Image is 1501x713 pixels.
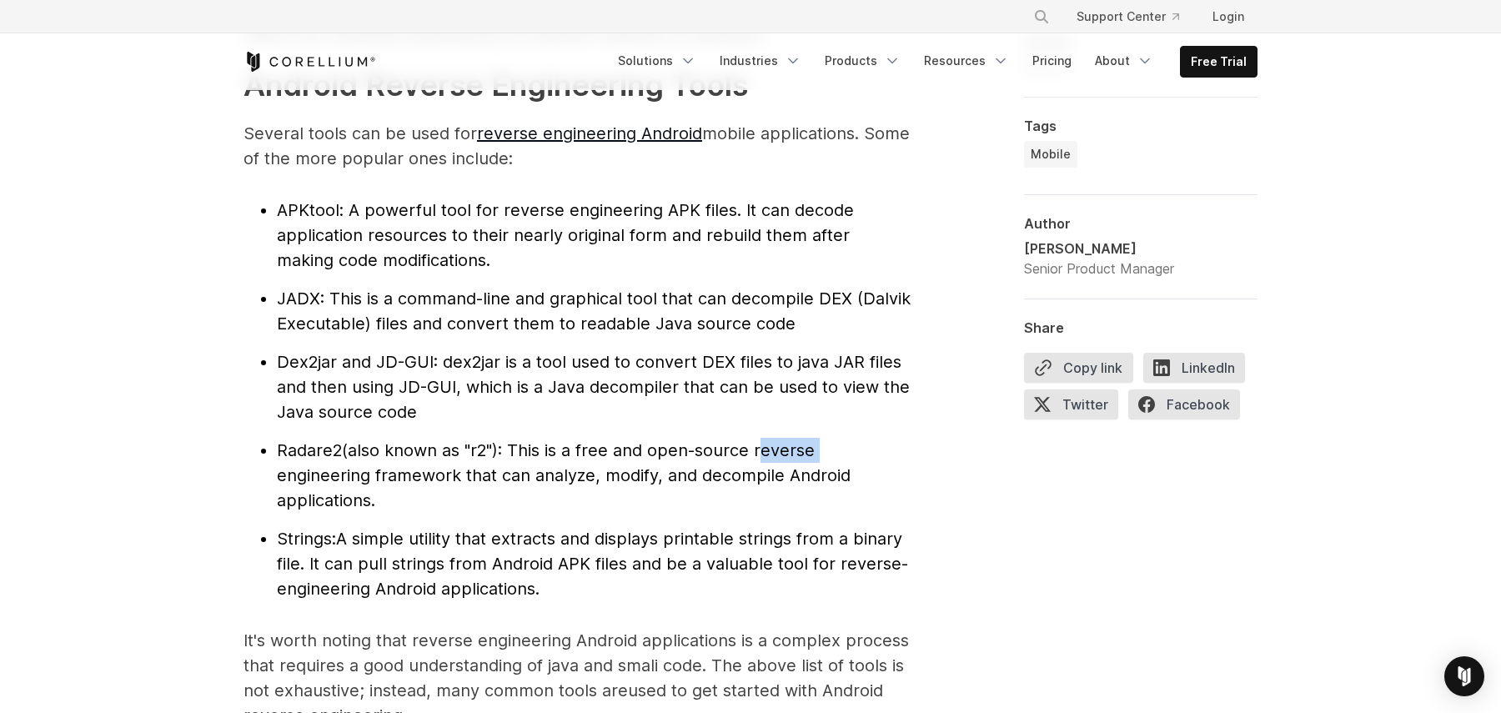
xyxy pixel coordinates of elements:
[277,289,320,309] span: JADX
[277,529,908,599] span: A simple utility that extracts and displays printable strings from a binary file. It can pull str...
[277,289,911,334] span: : This is a command-line and graphical tool that can decompile DEX (Dalvik Executable) files and ...
[914,46,1019,76] a: Resources
[1128,389,1240,419] span: Facebook
[1199,2,1258,32] a: Login
[1143,353,1255,389] a: LinkedIn
[1181,47,1257,77] a: Free Trial
[1024,389,1128,426] a: Twitter
[1013,2,1258,32] div: Navigation Menu
[243,67,748,103] strong: Android Reverse Engineering Tools
[277,529,336,549] span: Strings:
[608,46,706,76] a: Solutions
[710,46,811,76] a: Industries
[1024,389,1118,419] span: Twitter
[1024,118,1258,134] div: Tags
[1027,2,1057,32] button: Search
[1022,46,1082,76] a: Pricing
[1024,215,1258,232] div: Author
[477,123,702,143] a: reverse engineering Android
[1444,656,1484,696] div: Open Intercom Messenger
[277,352,434,372] span: Dex2jar and JD-GUI
[359,680,638,700] span: u
[1024,353,1133,383] button: Copy link
[1128,389,1250,426] a: Facebook
[1085,46,1163,76] a: About
[1024,319,1258,336] div: Share
[1031,146,1071,163] span: Mobile
[1024,239,1174,259] div: [PERSON_NAME]
[277,200,854,270] span: : A powerful tool for reverse engineering APK files. It can decode application resources to their...
[815,46,911,76] a: Products
[243,52,376,72] a: Corellium Home
[277,440,342,460] span: Radare2
[359,680,628,700] span: ; instead, many common tools are
[608,46,1258,78] div: Navigation Menu
[243,121,911,171] p: Several tools can be used for mobile applications. Some of the more popular ones include:
[1143,353,1245,383] span: LinkedIn
[277,200,339,220] span: APKtool
[277,352,910,422] span: : dex2jar is a tool used to convert DEX files to java JAR files and then using JD-GUI, which is a...
[1024,141,1077,168] a: Mobile
[277,440,851,510] span: (also known as "r2"): This is a free and open-source reverse engineering framework that can analy...
[1063,2,1192,32] a: Support Center
[1024,259,1174,279] div: Senior Product Manager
